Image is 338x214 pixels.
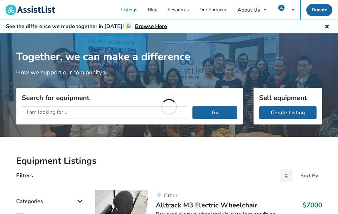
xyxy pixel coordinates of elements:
[22,93,237,102] h3: Search for equipment
[259,93,317,102] h3: Sell equipment
[156,200,257,210] span: Alltrack M3 Electric Wheelchair
[259,106,317,119] a: Create Listing
[116,0,143,19] a: Listings
[16,68,109,76] a: How we support our community
[164,192,178,199] span: Other
[306,4,333,16] a: Donate
[16,185,85,208] div: Categories
[300,173,318,178] div: Sort By
[6,23,167,30] h5: See the difference we made together in [DATE]! 🎉
[143,0,163,19] a: Blog
[6,5,55,15] img: assistlist-logo
[22,106,187,119] input: I am looking for...
[192,106,237,119] button: Go
[237,7,260,13] div: About Us
[194,0,231,19] a: Our Partners
[16,33,322,63] h1: Together, we can make a difference
[16,172,33,179] h4: Filters
[278,5,285,11] img: user icon
[16,155,322,167] h2: Equipment Listings
[135,23,167,30] a: Browse Here
[163,0,194,19] a: Resources
[302,201,322,209] h3: $7000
